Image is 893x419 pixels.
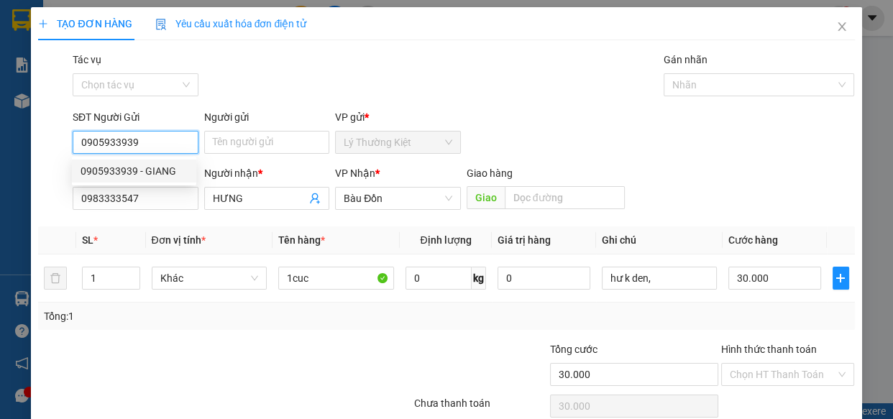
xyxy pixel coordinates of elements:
[135,96,155,111] span: CC :
[467,186,505,209] span: Giao
[420,234,471,246] span: Định lượng
[278,234,325,246] span: Tên hàng
[12,47,127,64] div: LOAN
[505,186,625,209] input: Dọc đường
[137,47,283,64] div: HƯỞNG
[135,93,285,113] div: 40.000
[204,165,330,181] div: Người nhận
[728,234,778,246] span: Cước hàng
[664,54,707,65] label: Gán nhãn
[822,7,862,47] button: Close
[72,160,196,183] div: 0905933939 - GIANG
[836,21,848,32] span: close
[81,163,188,179] div: 0905933939 - GIANG
[44,267,67,290] button: delete
[344,132,452,153] span: Lý Thường Kiệt
[278,267,394,290] input: VD: Bàn, Ghế
[335,167,375,179] span: VP Nhận
[498,267,590,290] input: 0
[309,193,321,204] span: user-add
[833,267,849,290] button: plus
[82,234,93,246] span: SL
[137,64,283,84] div: 0908253468
[467,167,513,179] span: Giao hàng
[73,109,198,125] div: SĐT Người Gửi
[344,188,452,209] span: Bàu Đồn
[472,267,486,290] span: kg
[550,344,597,355] span: Tổng cước
[204,109,330,125] div: Người gửi
[152,234,206,246] span: Đơn vị tính
[12,14,35,29] span: Gửi:
[155,18,307,29] span: Yêu cầu xuất hóa đơn điện tử
[137,14,172,29] span: Nhận:
[12,12,127,47] div: Lý Thường Kiệt
[12,64,127,84] div: 0933668755
[155,19,167,30] img: icon
[498,234,551,246] span: Giá trị hàng
[137,12,283,47] div: BX [GEOGRAPHIC_DATA]
[73,54,101,65] label: Tác vụ
[335,109,461,125] div: VP gửi
[596,226,723,254] th: Ghi chú
[721,344,817,355] label: Hình thức thanh toán
[833,272,848,284] span: plus
[38,18,132,29] span: TẠO ĐƠN HÀNG
[38,19,48,29] span: plus
[44,308,346,324] div: Tổng: 1
[602,267,718,290] input: Ghi Chú
[160,267,259,289] span: Khác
